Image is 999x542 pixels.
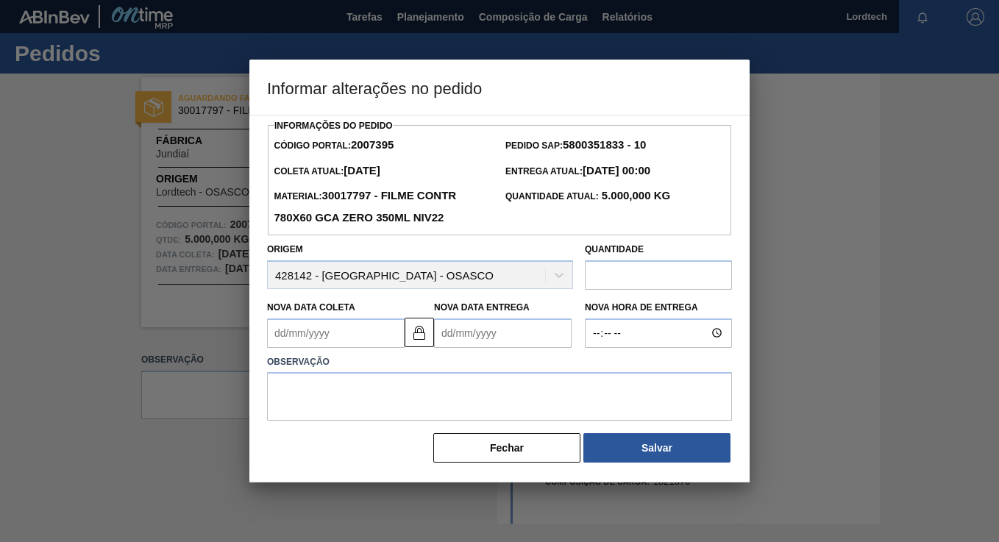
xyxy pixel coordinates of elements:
[267,318,405,348] input: dd/mm/yyyy
[274,166,380,176] span: Coleta Atual:
[405,318,434,347] button: locked
[344,164,380,176] strong: [DATE]
[583,164,650,176] strong: [DATE] 00:00
[267,302,355,313] label: Nova Data Coleta
[599,189,671,202] strong: 5.000,000 KG
[505,140,646,151] span: Pedido SAP:
[585,297,732,318] label: Nova Hora de Entrega
[583,433,730,463] button: Salvar
[274,121,393,131] label: Informações do Pedido
[505,166,650,176] span: Entrega Atual:
[585,244,644,254] label: Quantidade
[274,189,456,224] strong: 30017797 - FILME CONTR 780X60 GCA ZERO 350ML NIV22
[351,138,394,151] strong: 2007395
[249,60,750,115] h3: Informar alterações no pedido
[410,324,428,341] img: locked
[505,191,670,202] span: Quantidade Atual:
[267,244,303,254] label: Origem
[274,140,394,151] span: Código Portal:
[267,352,732,373] label: Observação
[434,318,572,348] input: dd/mm/yyyy
[433,433,580,463] button: Fechar
[563,138,646,151] strong: 5800351833 - 10
[434,302,530,313] label: Nova Data Entrega
[274,191,456,224] span: Material:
